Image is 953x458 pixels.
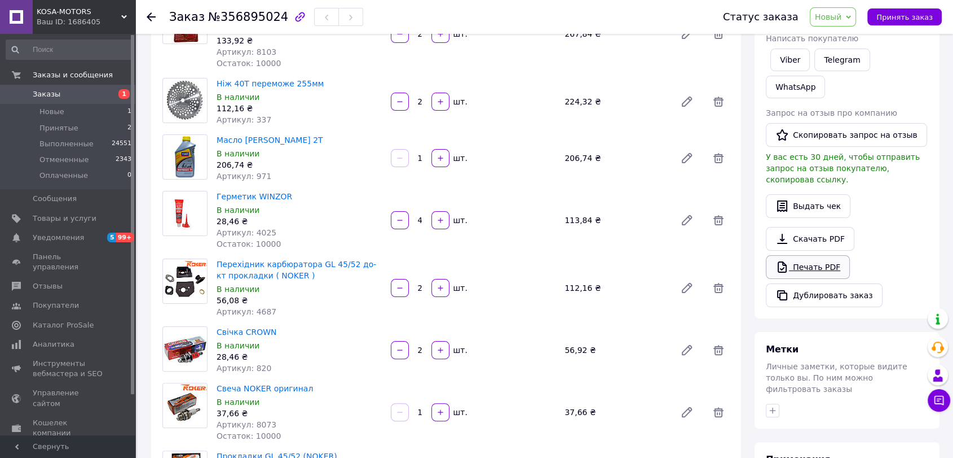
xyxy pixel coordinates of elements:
div: 37,66 ₴ [560,404,671,420]
div: Ваш ID: 1686405 [37,17,135,27]
span: Остаток: 10000 [217,59,281,68]
button: Дублировать заказ [766,283,883,307]
a: Свеча NOKER оригинал [217,384,313,393]
a: Скачать PDF [766,227,854,251]
span: 2343 [116,155,131,165]
div: 133,92 ₴ [217,35,382,46]
a: Редактировать [676,209,698,232]
span: Остаток: 10000 [217,239,281,248]
span: Товары и услуги [33,213,96,224]
a: Редактировать [676,401,698,424]
a: Перехідник карбюратора GL 45/52 до-кт прокладки ( NOKER ) [217,260,376,280]
div: 112,16 ₴ [560,280,671,296]
span: Новые [39,107,64,117]
span: Заказы и сообщения [33,70,113,80]
span: Артикул: 4687 [217,307,276,316]
span: Управление сайтом [33,388,104,408]
div: шт. [451,96,469,107]
a: Редактировать [676,147,698,169]
span: Заказ [169,10,205,24]
button: Выдать чек [766,194,850,218]
span: Сообщения [33,194,77,204]
div: 56,08 ₴ [217,295,382,306]
span: Панель управления [33,252,104,272]
span: Отзывы [33,281,63,291]
span: 5 [107,233,116,242]
span: Запрос на отзыв про компанию [766,108,897,117]
div: Вернуться назад [147,11,156,23]
span: Выполненные [39,139,94,149]
span: Каталог ProSale [33,320,94,330]
a: Telegram [814,49,870,71]
span: Принять заказ [876,13,933,21]
a: Viber [770,49,810,71]
span: Удалить [707,339,730,361]
a: WhatsApp [766,76,825,98]
div: 112,16 ₴ [217,103,382,114]
span: Принятые [39,123,78,133]
a: Масло [PERSON_NAME] 2T [217,136,323,145]
img: Перехідник карбюратора GL 45/52 до-кт прокладки ( NOKER ) [163,259,207,303]
a: Редактировать [676,339,698,361]
div: 224,32 ₴ [560,94,671,110]
a: Герметик WINZOR [217,192,292,201]
div: 206,74 ₴ [217,159,382,171]
div: 37,66 ₴ [217,408,382,419]
span: Артикул: 971 [217,172,271,181]
img: Герметик WINZOR [163,191,207,235]
span: 1 [118,89,130,99]
img: Масло YUKO MOTOMIX 2T [163,135,207,179]
div: Статус заказа [723,11,798,23]
span: Удалить [707,147,730,169]
span: Удалить [707,277,730,299]
span: KOSA-MOTORS [37,7,121,17]
span: 0 [127,171,131,181]
span: В наличии [217,149,259,158]
span: В наличии [217,398,259,407]
span: Новый [815,12,842,21]
span: 24551 [112,139,131,149]
a: Печать PDF [766,255,850,279]
span: Остаток: 10000 [217,431,281,440]
span: Артикул: 4025 [217,228,276,237]
span: Отмененные [39,155,89,165]
a: Свічка CROWN [217,328,277,337]
span: Написать покупателю [766,34,858,43]
span: Заказы [33,89,60,99]
img: Свічка CROWN [163,327,207,371]
span: У вас есть 30 дней, чтобы отправить запрос на отзыв покупателю, скопировав ссылку. [766,152,920,184]
span: Артикул: 337 [217,115,271,124]
span: Артикул: 820 [217,364,271,373]
span: Аналитика [33,339,74,350]
a: Ніж 40Т переможе 255мм [217,79,324,88]
img: Ніж 40Т переможе 255мм [163,80,207,121]
button: Скопировать запрос на отзыв [766,123,927,147]
span: 2 [127,123,131,133]
span: Метки [766,344,798,355]
span: В наличии [217,206,259,215]
span: Удалить [707,209,730,232]
div: 56,92 ₴ [560,342,671,358]
span: 1 [127,107,131,117]
input: Поиск [6,40,133,60]
a: Редактировать [676,90,698,113]
span: Личные заметки, которые видите только вы. По ним можно фильтровать заказы [766,362,907,394]
div: шт. [451,282,469,294]
span: В наличии [217,341,259,350]
div: шт. [451,152,469,164]
span: Инструменты вебмастера и SEO [33,359,104,379]
div: 113,84 ₴ [560,212,671,228]
span: №356895024 [208,10,288,24]
a: Редактировать [676,277,698,299]
div: шт. [451,344,469,356]
div: шт. [451,215,469,226]
span: Удалить [707,90,730,113]
div: 206,74 ₴ [560,150,671,166]
div: 28,46 ₴ [217,351,382,363]
img: Свеча NOKER оригинал [163,383,207,428]
span: Артикул: 8073 [217,420,276,429]
div: 28,46 ₴ [217,216,382,227]
span: В наличии [217,285,259,294]
button: Принять заказ [867,8,942,25]
span: Кошелек компании [33,418,104,438]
